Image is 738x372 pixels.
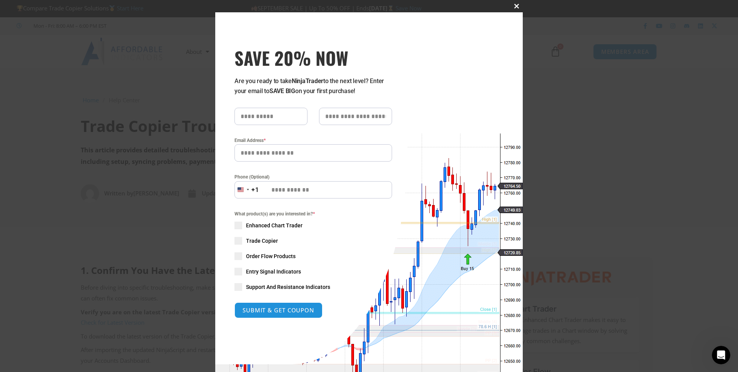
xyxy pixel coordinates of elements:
label: Enhanced Chart Trader [234,222,392,229]
iframe: Intercom live chat [712,346,730,364]
label: Support And Resistance Indicators [234,283,392,291]
p: Are you ready to take to the next level? Enter your email to on your first purchase! [234,76,392,96]
button: SUBMIT & GET COUPON [234,302,322,318]
div: +1 [251,185,259,195]
h3: SAVE 20% NOW [234,47,392,68]
label: Trade Copier [234,237,392,245]
label: Entry Signal Indicators [234,268,392,275]
span: Order Flow Products [246,252,296,260]
label: Phone (Optional) [234,173,392,181]
span: Entry Signal Indicators [246,268,301,275]
strong: SAVE BIG [269,87,295,95]
span: Enhanced Chart Trader [246,222,303,229]
span: Trade Copier [246,237,278,245]
span: Support And Resistance Indicators [246,283,330,291]
label: Order Flow Products [234,252,392,260]
button: Selected country [234,181,259,199]
span: What product(s) are you interested in? [234,210,392,218]
label: Email Address [234,137,392,144]
strong: NinjaTrader [292,77,323,85]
